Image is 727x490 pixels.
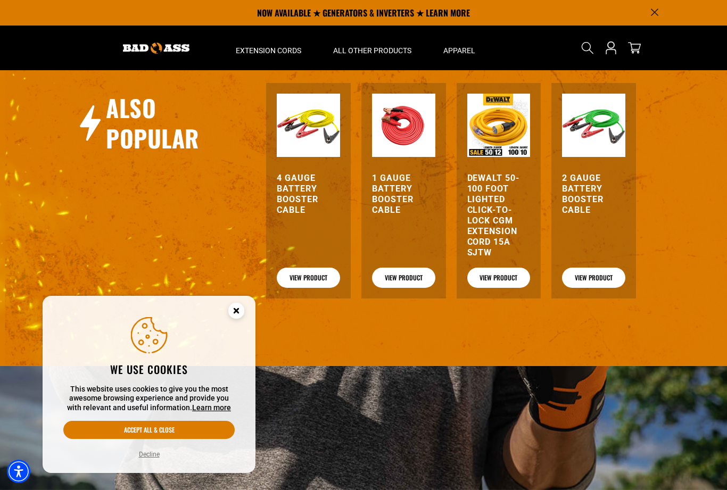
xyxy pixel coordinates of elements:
aside: Cookie Consent [43,296,255,474]
a: DEWALT 50-100 foot Lighted Click-to-Lock CGM Extension Cord 15A SJTW [467,173,531,258]
h2: Also Popular [106,93,227,153]
a: cart [626,41,643,54]
span: All Other Products [333,46,411,55]
summary: Extension Cords [220,26,317,70]
div: Accessibility Menu [7,460,30,483]
span: Apparel [443,46,475,55]
a: View Product [562,268,625,288]
img: green [562,94,625,157]
span: Extension Cords [236,46,301,55]
a: 2 Gauge Battery Booster Cable [562,173,625,215]
a: View Product [372,268,435,288]
button: Close this option [217,296,255,329]
a: Open this option [602,26,619,70]
img: Bad Ass Extension Cords [123,43,189,54]
button: Decline [136,449,163,460]
p: This website uses cookies to give you the most awesome browsing experience and provide you with r... [63,385,235,413]
summary: Search [579,39,596,56]
img: yellow [277,94,340,157]
a: 1 Gauge Battery Booster Cable [372,173,435,215]
img: orange [372,94,435,157]
h2: We use cookies [63,362,235,376]
img: DEWALT 50-100 foot Lighted Click-to-Lock CGM Extension Cord 15A SJTW [467,94,531,157]
summary: Apparel [427,26,491,70]
a: 4 Gauge Battery Booster Cable [277,173,340,215]
a: This website uses cookies to give you the most awesome browsing experience and provide you with r... [192,403,231,412]
a: View Product [277,268,340,288]
button: Accept all & close [63,421,235,439]
a: View Product [467,268,531,288]
summary: All Other Products [317,26,427,70]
